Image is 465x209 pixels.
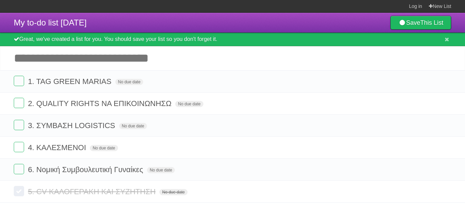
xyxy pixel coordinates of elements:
[14,142,24,152] label: Done
[28,121,117,130] span: 3. ΣΥΜΒΑΣΗ LOGISTICS
[28,99,173,108] span: 2. QUALITY RIGHTS ΝΑ ΕΠΙΚΟΙΝΩΝΗΣΩ
[14,186,24,196] label: Done
[390,16,451,30] a: SaveThis List
[14,98,24,108] label: Done
[28,77,113,86] span: 1. TAG GREEN MARIAS
[90,145,118,151] span: No due date
[159,189,187,195] span: No due date
[420,19,443,26] b: This List
[28,187,157,196] span: 5. CV ΚΑΛΟΓΕΡΑΚΗ ΚΑΙ ΣΥΖΗΤΗΣΗ
[14,120,24,130] label: Done
[14,76,24,86] label: Done
[14,18,87,27] span: My to-do list [DATE]
[28,143,88,152] span: 4. ΚΑΛΕΣΜΕΝΟΙ
[28,165,145,174] span: 6. Νομική Συμβουλευτική Γυναίκες
[175,101,203,107] span: No due date
[14,164,24,174] label: Done
[115,79,143,85] span: No due date
[147,167,175,173] span: No due date
[119,123,147,129] span: No due date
